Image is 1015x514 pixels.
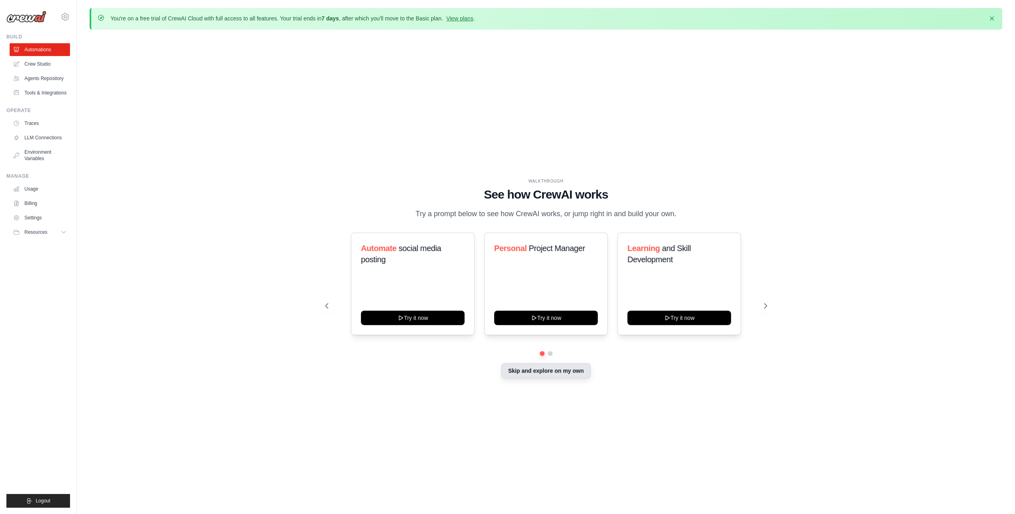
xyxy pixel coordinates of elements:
a: Agents Repository [10,72,70,85]
button: Try it now [494,311,598,325]
span: Automate [361,244,396,253]
button: Skip and explore on my own [501,363,591,378]
a: Crew Studio [10,58,70,70]
a: Traces [10,117,70,130]
div: Manage [6,173,70,179]
a: Automations [10,43,70,56]
div: Operate [6,107,70,114]
span: Logout [36,498,50,504]
button: Logout [6,494,70,508]
div: Build [6,34,70,40]
p: Try a prompt below to see how CrewAI works, or jump right in and build your own. [412,208,681,220]
span: Resources [24,229,47,235]
a: Environment Variables [10,146,70,165]
strong: 7 days [321,15,339,22]
button: Resources [10,226,70,239]
div: WALKTHROUGH [325,178,767,184]
img: Logo [6,11,46,23]
span: Learning [627,244,660,253]
a: Billing [10,197,70,210]
a: Usage [10,183,70,195]
a: View plans [446,15,473,22]
h1: See how CrewAI works [325,187,767,202]
p: You're on a free trial of CrewAI Cloud with full access to all features. Your trial ends in , aft... [110,14,475,22]
a: LLM Connections [10,131,70,144]
button: Try it now [627,311,731,325]
a: Tools & Integrations [10,86,70,99]
a: Settings [10,211,70,224]
span: Personal [494,244,527,253]
span: Project Manager [529,244,585,253]
button: Try it now [361,311,464,325]
span: social media posting [361,244,441,264]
